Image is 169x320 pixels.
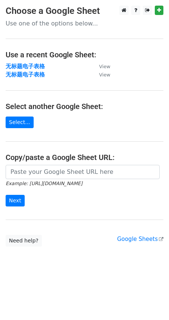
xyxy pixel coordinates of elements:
h3: Choose a Google Sheet [6,6,163,16]
a: 无标题电子表格 [6,71,45,78]
h4: Select another Google Sheet: [6,102,163,111]
a: Select... [6,117,34,128]
small: View [99,72,110,78]
input: Next [6,195,25,206]
a: Need help? [6,235,42,247]
a: View [92,71,110,78]
small: Example: [URL][DOMAIN_NAME] [6,181,82,186]
h4: Use a recent Google Sheet: [6,50,163,59]
p: Use one of the options below... [6,19,163,27]
a: Google Sheets [117,236,163,242]
small: View [99,64,110,69]
input: Paste your Google Sheet URL here [6,165,160,179]
a: View [92,63,110,70]
a: 无标题电子表格 [6,63,45,70]
h4: Copy/paste a Google Sheet URL: [6,153,163,162]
